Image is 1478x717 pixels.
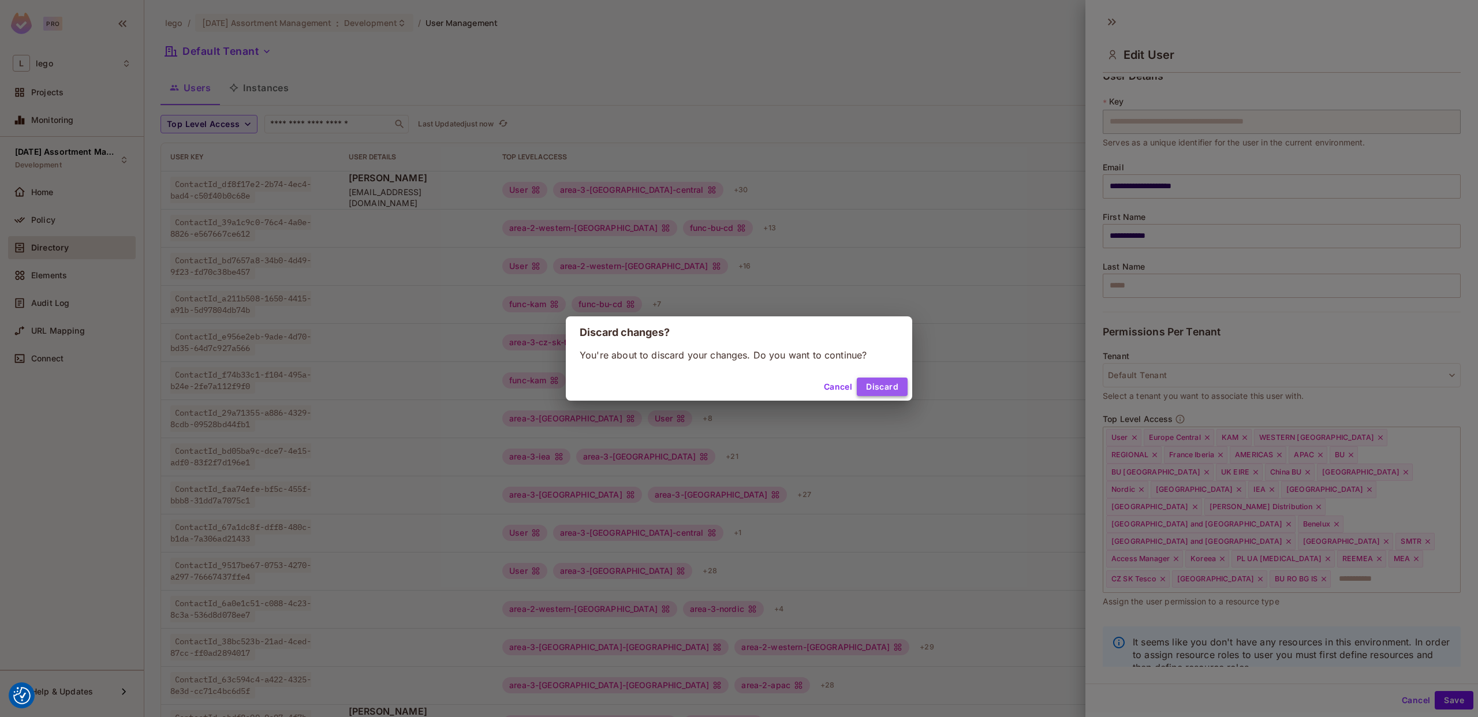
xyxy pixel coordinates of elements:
button: Discard [857,378,908,396]
p: You're about to discard your changes. Do you want to continue? [580,349,898,361]
img: Revisit consent button [13,687,31,704]
button: Consent Preferences [13,687,31,704]
h2: Discard changes? [566,316,912,349]
button: Cancel [819,378,857,396]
